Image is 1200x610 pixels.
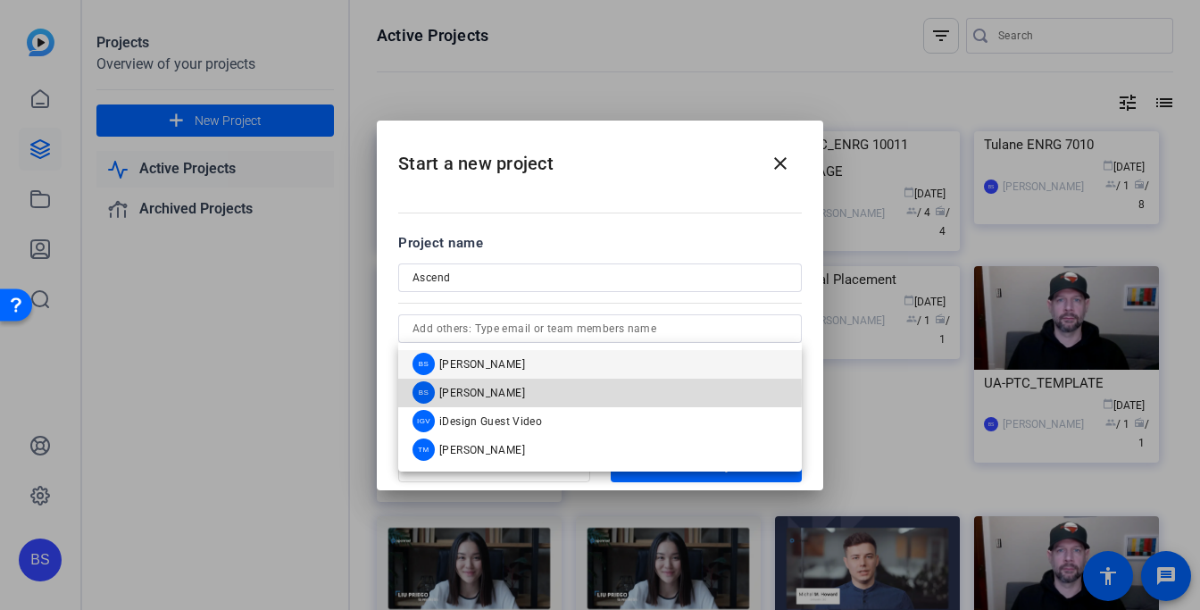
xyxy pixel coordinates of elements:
[412,353,435,375] div: BS
[412,439,435,461] div: TM
[398,233,802,253] div: Project name
[439,357,525,372] span: [PERSON_NAME]
[611,450,803,482] button: Create Project
[398,450,590,482] button: Cancel
[770,153,791,174] mat-icon: close
[412,410,435,432] div: IGV
[412,267,787,288] input: Enter Project Name
[377,121,823,193] h2: Start a new project
[412,381,435,404] div: BS
[412,318,787,339] input: Add others: Type email or team members name
[439,443,525,457] span: [PERSON_NAME]
[439,414,542,429] span: iDesign Guest Video
[439,386,525,400] span: [PERSON_NAME]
